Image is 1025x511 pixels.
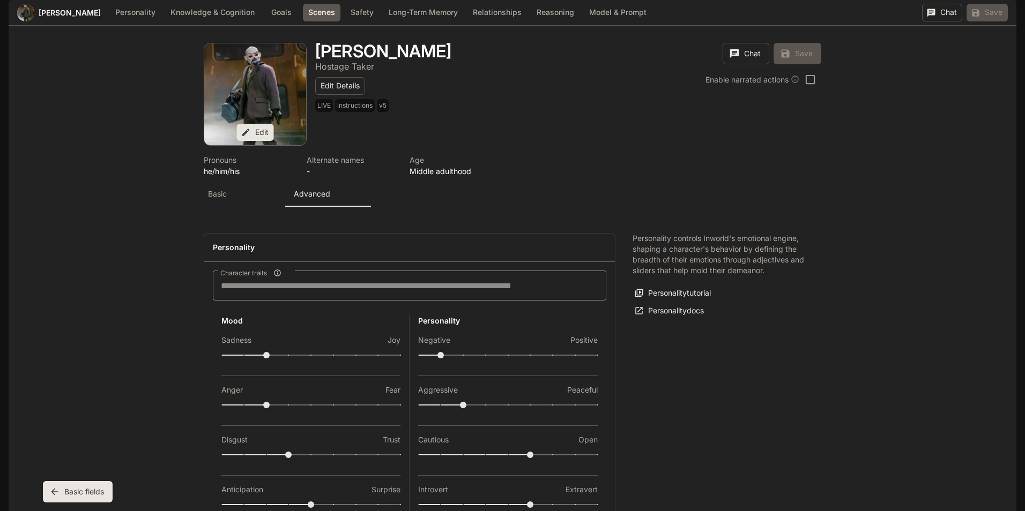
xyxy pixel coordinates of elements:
[633,284,714,302] button: Personalitytutorial
[204,154,294,166] p: Pronouns
[337,101,373,110] p: instructions
[410,154,500,166] p: Age
[372,484,400,495] p: Surprise
[204,166,294,177] p: he/him/his
[315,43,451,60] button: Open character details dialog
[221,315,400,326] h6: Mood
[705,74,799,85] div: Enable narrated actions
[213,242,606,253] h4: Personality
[39,9,101,17] a: [PERSON_NAME]
[633,233,804,276] p: Personality controls Inworld's emotional engine, shaping a character's behavior by defining the b...
[335,99,377,112] span: instructions
[584,4,652,21] button: Model & Prompt
[315,41,451,62] h1: [PERSON_NAME]
[270,266,285,280] button: Character traits
[221,385,243,395] p: Anger
[379,101,387,110] p: v5
[377,99,391,112] span: v5
[633,302,707,320] a: Personalitydocs
[531,4,580,21] button: Reasoning
[566,484,598,495] p: Extravert
[567,385,598,395] p: Peaceful
[307,154,397,177] button: Open character details dialog
[220,268,267,277] span: Character traits
[418,335,450,345] p: Negative
[315,77,365,95] button: Edit Details
[578,434,598,445] p: Open
[570,335,598,345] p: Positive
[221,335,251,345] p: Sadness
[467,4,527,21] button: Relationships
[317,101,331,110] p: LIVE
[17,4,34,21] button: Open character avatar dialog
[8,5,27,25] button: open drawer
[410,154,500,177] button: Open character details dialog
[208,189,227,199] p: Basic
[315,60,374,73] button: Open character details dialog
[383,4,463,21] button: Long-Term Memory
[418,385,458,395] p: Aggressive
[204,154,294,177] button: Open character details dialog
[922,4,962,21] button: Chat
[418,434,449,445] p: Cautious
[303,4,340,21] button: Scenes
[110,4,161,21] button: Personality
[383,434,400,445] p: Trust
[204,43,306,145] button: Open character avatar dialog
[264,4,299,21] button: Goals
[315,99,391,116] button: Open character details dialog
[43,481,113,502] button: Basic fields
[221,434,248,445] p: Disgust
[17,4,34,21] div: Avatar image
[385,385,400,395] p: Fear
[221,484,263,495] p: Anticipation
[307,166,397,177] p: -
[418,484,448,495] p: Introvert
[294,189,330,199] p: Advanced
[307,154,397,166] p: Alternate names
[388,335,400,345] p: Joy
[315,61,374,72] p: Hostage Taker
[315,99,335,112] span: LIVE
[418,315,598,326] h6: Personality
[410,166,500,177] p: Middle adulthood
[204,43,306,145] div: Avatar image
[723,43,769,64] button: Chat
[237,124,274,141] button: Edit
[165,4,260,21] button: Knowledge & Cognition
[345,4,379,21] button: Safety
